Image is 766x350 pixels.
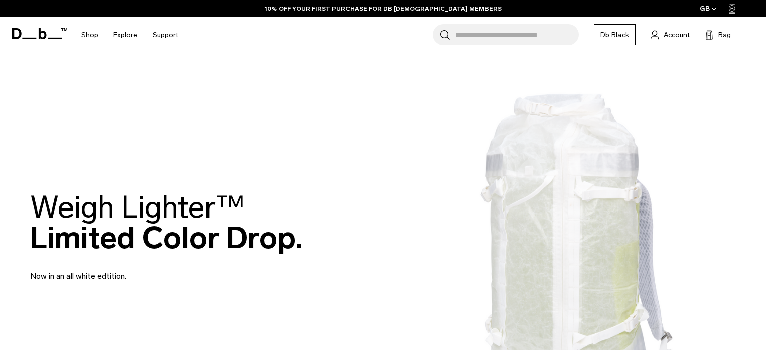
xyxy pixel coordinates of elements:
[30,189,245,226] span: Weigh Lighter™
[153,17,178,53] a: Support
[30,192,303,253] h2: Limited Color Drop.
[30,258,272,283] p: Now in an all white edtition.
[705,29,731,41] button: Bag
[113,17,137,53] a: Explore
[664,30,690,40] span: Account
[74,17,186,53] nav: Main Navigation
[594,24,636,45] a: Db Black
[718,30,731,40] span: Bag
[81,17,98,53] a: Shop
[651,29,690,41] a: Account
[265,4,502,13] a: 10% OFF YOUR FIRST PURCHASE FOR DB [DEMOGRAPHIC_DATA] MEMBERS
